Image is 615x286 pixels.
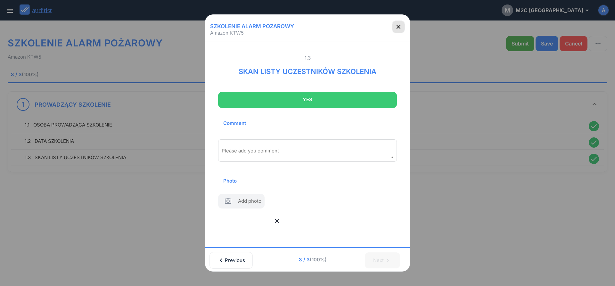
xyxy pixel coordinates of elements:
span: (100%) [310,257,327,263]
span: YES [226,93,389,106]
button: Previous [209,252,253,269]
span: 3 / 3 [262,256,363,263]
h2: Photo [218,171,242,191]
span: Add photo [238,198,261,207]
span: 1.3 [218,55,397,61]
div: SKAN LISTY UCZESTNIKÓW SZKOLENIA [234,61,381,77]
i: chevron_left [217,257,225,264]
h2: Comment [218,113,251,134]
h1: SZKOLENIE ALARM POŻAROWY [208,20,296,32]
span: Amazon KTW5 [210,30,244,36]
div: Previous [218,253,244,267]
textarea: Please add you comment [222,148,393,158]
